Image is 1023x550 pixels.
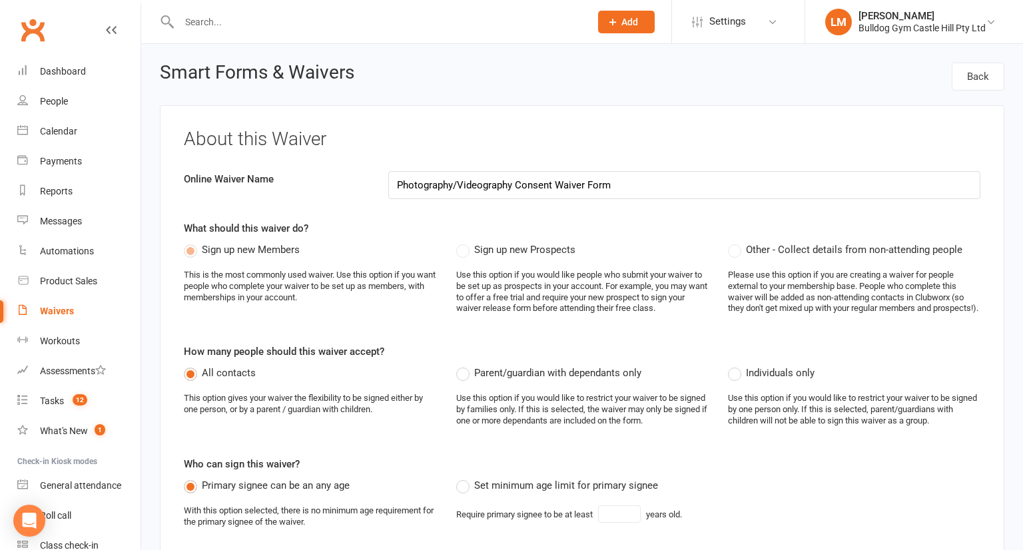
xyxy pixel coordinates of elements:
span: Add [621,17,638,27]
div: Assessments [40,366,106,376]
span: Parent/guardian with dependants only [474,365,641,379]
a: Payments [17,146,141,176]
div: Use this option if you would like to restrict your waiver to be signed by families only. If this ... [456,393,709,427]
label: How many people should this waiver accept? [184,344,384,360]
div: Reports [40,186,73,196]
a: Back [952,63,1004,91]
a: Assessments [17,356,141,386]
label: Online Waiver Name [174,171,378,187]
span: Primary signee can be an any age [202,477,350,491]
a: People [17,87,141,117]
a: Waivers [17,296,141,326]
div: Please use this option if you are creating a waiver for people external to your membership base. ... [728,270,980,315]
div: General attendance [40,480,121,491]
div: Tasks [40,396,64,406]
span: Other - Collect details from non-attending people [746,242,962,256]
span: Individuals only [746,365,815,379]
div: [PERSON_NAME] [858,10,986,22]
div: With this option selected, there is no minimum age requirement for the primary signee of the waiver. [184,505,436,528]
div: Roll call [40,510,71,521]
div: Workouts [40,336,80,346]
a: Messages [17,206,141,236]
div: Calendar [40,126,77,137]
a: Tasks 12 [17,386,141,416]
span: Set minimum age limit for primary signee [474,477,658,491]
h3: About this Waiver [184,129,980,150]
div: Automations [40,246,94,256]
span: Sign up new Members [202,242,300,256]
div: Use this option if you would like to restrict your waiver to be signed by one person only. If thi... [728,393,980,427]
div: Use this option if you would like people who submit your waiver to be set up as prospects in your... [456,270,709,315]
a: Workouts [17,326,141,356]
div: Waivers [40,306,74,316]
a: Roll call [17,501,141,531]
span: All contacts [202,365,256,379]
div: Dashboard [40,66,86,77]
a: Automations [17,236,141,266]
div: Require primary signee to be at least years old. [456,505,682,523]
label: Who can sign this waiver? [184,456,300,472]
a: Calendar [17,117,141,146]
span: 12 [73,394,87,406]
a: What's New1 [17,416,141,446]
div: Payments [40,156,82,166]
button: Add [598,11,655,33]
span: Sign up new Prospects [474,242,575,256]
a: Product Sales [17,266,141,296]
div: People [40,96,68,107]
div: This is the most commonly used waiver. Use this option if you want people who complete your waive... [184,270,436,304]
span: 1 [95,424,105,435]
div: Messages [40,216,82,226]
div: Open Intercom Messenger [13,505,45,537]
div: What's New [40,425,88,436]
a: Clubworx [16,13,49,47]
h2: Smart Forms & Waivers [160,63,354,87]
label: What should this waiver do? [184,220,308,236]
span: Settings [709,7,746,37]
div: Bulldog Gym Castle Hill Pty Ltd [858,22,986,34]
a: Reports [17,176,141,206]
a: Dashboard [17,57,141,87]
div: This option gives your waiver the flexibility to be signed either by one person, or by a parent /... [184,393,436,415]
div: LM [825,9,852,35]
div: Product Sales [40,276,97,286]
a: General attendance kiosk mode [17,471,141,501]
input: Search... [175,13,581,31]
